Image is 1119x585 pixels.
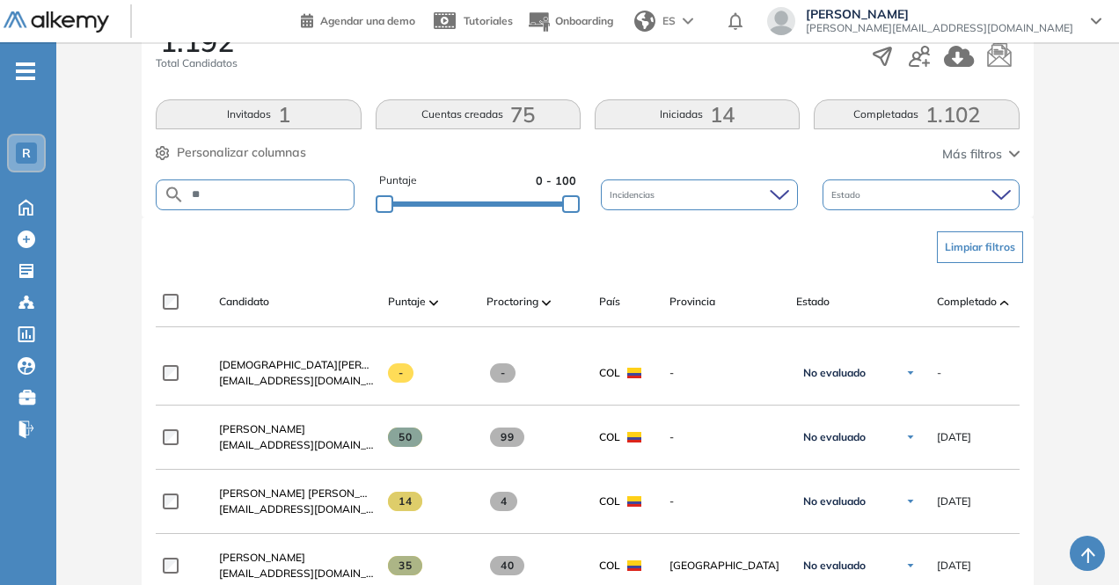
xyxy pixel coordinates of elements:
[219,373,374,389] span: [EMAIL_ADDRESS][DOMAIN_NAME]
[490,492,517,511] span: 4
[905,560,916,571] img: Ícono de flecha
[486,294,538,310] span: Proctoring
[634,11,655,32] img: world
[219,358,424,371] span: [DEMOGRAPHIC_DATA][PERSON_NAME]
[388,492,422,511] span: 14
[937,494,971,509] span: [DATE]
[388,363,413,383] span: -
[301,9,415,30] a: Agendar una demo
[219,437,374,453] span: [EMAIL_ADDRESS][DOMAIN_NAME]
[219,422,305,435] span: [PERSON_NAME]
[806,7,1073,21] span: [PERSON_NAME]
[156,143,306,162] button: Personalizar columnas
[599,558,620,574] span: COL
[219,551,305,564] span: [PERSON_NAME]
[803,366,866,380] span: No evaluado
[16,69,35,73] i: -
[662,13,676,29] span: ES
[942,145,1002,164] span: Más filtros
[536,172,576,189] span: 0 - 100
[542,300,551,305] img: [missing "en.ARROW_ALT" translation]
[942,145,1020,164] button: Más filtros
[937,294,997,310] span: Completado
[937,231,1023,263] button: Limpiar filtros
[905,368,916,378] img: Ícono de flecha
[683,18,693,25] img: arrow
[905,496,916,507] img: Ícono de flecha
[669,294,715,310] span: Provincia
[388,556,422,575] span: 35
[555,14,613,27] span: Onboarding
[599,294,620,310] span: País
[937,365,941,381] span: -
[1000,300,1009,305] img: [missing "en.ARROW_ALT" translation]
[627,496,641,507] img: COL
[219,550,374,566] a: [PERSON_NAME]
[376,99,581,129] button: Cuentas creadas75
[490,363,516,383] span: -
[627,368,641,378] img: COL
[219,486,374,501] a: [PERSON_NAME] [PERSON_NAME] [PERSON_NAME]
[627,560,641,571] img: COL
[669,558,782,574] span: [GEOGRAPHIC_DATA]
[831,188,864,201] span: Estado
[595,99,800,129] button: Iniciadas14
[490,556,524,575] span: 40
[388,428,422,447] span: 50
[599,365,620,381] span: COL
[219,566,374,581] span: [EMAIL_ADDRESS][DOMAIN_NAME]
[164,184,185,206] img: SEARCH_ALT
[803,494,866,508] span: No evaluado
[490,428,524,447] span: 99
[320,14,415,27] span: Agendar una demo
[669,365,782,381] span: -
[4,11,109,33] img: Logo
[610,188,658,201] span: Incidencias
[806,21,1073,35] span: [PERSON_NAME][EMAIL_ADDRESS][DOMAIN_NAME]
[803,559,866,573] span: No evaluado
[937,429,971,445] span: [DATE]
[527,3,613,40] button: Onboarding
[823,179,1020,210] div: Estado
[22,146,31,160] span: R
[669,494,782,509] span: -
[601,179,798,210] div: Incidencias
[388,294,426,310] span: Puntaje
[219,294,269,310] span: Candidato
[627,432,641,442] img: COL
[219,421,374,437] a: [PERSON_NAME]
[803,430,866,444] span: No evaluado
[599,494,620,509] span: COL
[599,429,620,445] span: COL
[177,143,306,162] span: Personalizar columnas
[156,99,361,129] button: Invitados1
[464,14,513,27] span: Tutoriales
[796,294,830,310] span: Estado
[814,99,1019,129] button: Completadas1.102
[669,429,782,445] span: -
[219,486,483,500] span: [PERSON_NAME] [PERSON_NAME] [PERSON_NAME]
[219,501,374,517] span: [EMAIL_ADDRESS][DOMAIN_NAME]
[905,432,916,442] img: Ícono de flecha
[379,172,417,189] span: Puntaje
[156,55,238,71] span: Total Candidatos
[219,357,374,373] a: [DEMOGRAPHIC_DATA][PERSON_NAME]
[429,300,438,305] img: [missing "en.ARROW_ALT" translation]
[937,558,971,574] span: [DATE]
